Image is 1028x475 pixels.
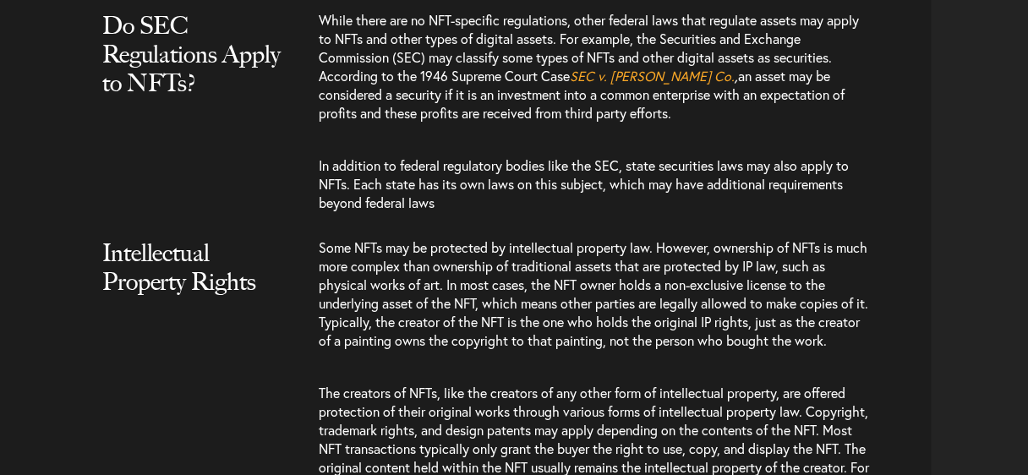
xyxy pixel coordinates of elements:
[735,67,738,85] span: ,
[319,156,849,211] span: In addition to federal regulatory bodies like the SEC, state securities laws may also apply to NF...
[319,238,868,349] span: Some NFTs may be protected by intellectual property law. However, ownership of NFTs is much more ...
[570,67,735,85] a: SEC v. [PERSON_NAME] Co.
[102,11,287,131] h2: Do SEC Regulations Apply to NFTs?
[102,238,287,330] h2: Intellectual Property Rights
[319,11,859,85] span: While there are no NFT-specific regulations, other federal laws that regulate assets may apply to...
[319,67,845,122] span: an asset may be considered a security if it is an investment into a common enterprise with an exp...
